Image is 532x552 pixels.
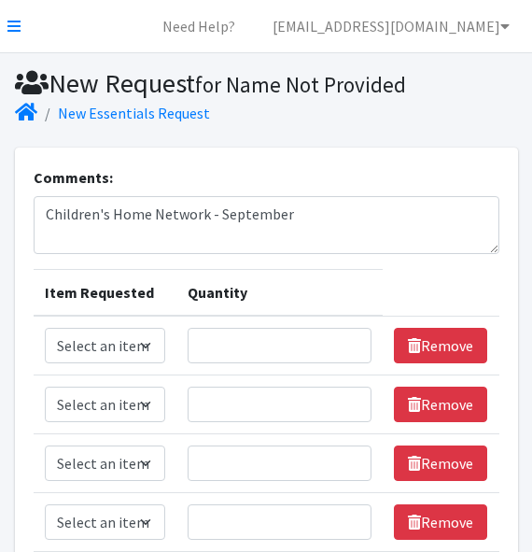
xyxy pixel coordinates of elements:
a: New Essentials Request [58,104,210,122]
h1: New Request [15,67,518,100]
small: for Name Not Provided [195,71,406,98]
a: [EMAIL_ADDRESS][DOMAIN_NAME] [258,7,525,45]
a: Remove [394,446,487,481]
a: Remove [394,328,487,363]
th: Quantity [176,270,383,317]
label: Comments: [34,166,113,189]
a: Need Help? [147,7,250,45]
a: Remove [394,504,487,540]
th: Item Requested [34,270,177,317]
a: Remove [394,387,487,422]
